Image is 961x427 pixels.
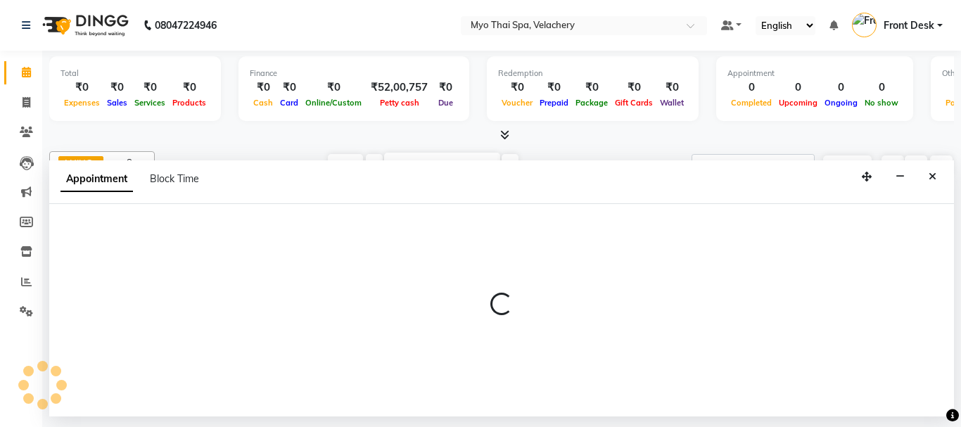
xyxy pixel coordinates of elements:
input: 2025-10-04 [424,155,495,176]
span: ANING [63,158,93,169]
span: Services [131,98,169,108]
span: Upcoming [775,98,821,108]
div: 0 [821,79,861,96]
div: Redemption [498,68,687,79]
div: ₹0 [433,79,458,96]
div: Total [61,68,210,79]
button: ADD NEW [823,155,872,175]
span: Due [435,98,457,108]
img: logo [36,6,132,45]
span: Online/Custom [302,98,365,108]
span: No show [861,98,902,108]
div: ₹0 [250,79,276,96]
div: Finance [250,68,458,79]
span: Appointment [61,167,133,192]
div: ₹0 [131,79,169,96]
span: Sales [103,98,131,108]
span: Products [169,98,210,108]
div: ₹0 [498,79,536,96]
span: +8 [121,157,143,168]
div: 0 [861,79,902,96]
a: x [93,158,99,169]
span: Completed [727,98,775,108]
span: Cash [250,98,276,108]
span: Wallet [656,98,687,108]
div: ₹52,00,757 [365,79,433,96]
span: Gift Cards [611,98,656,108]
button: Close [922,166,943,188]
span: Front Desk [884,18,934,33]
div: 0 [775,79,821,96]
span: Package [572,98,611,108]
span: Today [328,154,363,176]
div: ₹0 [656,79,687,96]
div: ₹0 [103,79,131,96]
span: Card [276,98,302,108]
span: Ongoing [821,98,861,108]
div: ₹0 [611,79,656,96]
span: Petty cash [376,98,423,108]
div: ₹0 [169,79,210,96]
div: Appointment [727,68,902,79]
div: ₹0 [302,79,365,96]
div: ₹0 [61,79,103,96]
span: Expenses [61,98,103,108]
span: Voucher [498,98,536,108]
img: Front Desk [852,13,877,37]
input: Search Appointment [692,154,815,176]
div: ₹0 [536,79,572,96]
b: 08047224946 [155,6,217,45]
span: Prepaid [536,98,572,108]
div: ₹0 [572,79,611,96]
div: 0 [727,79,775,96]
span: Block Time [150,172,199,185]
div: ₹0 [276,79,302,96]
